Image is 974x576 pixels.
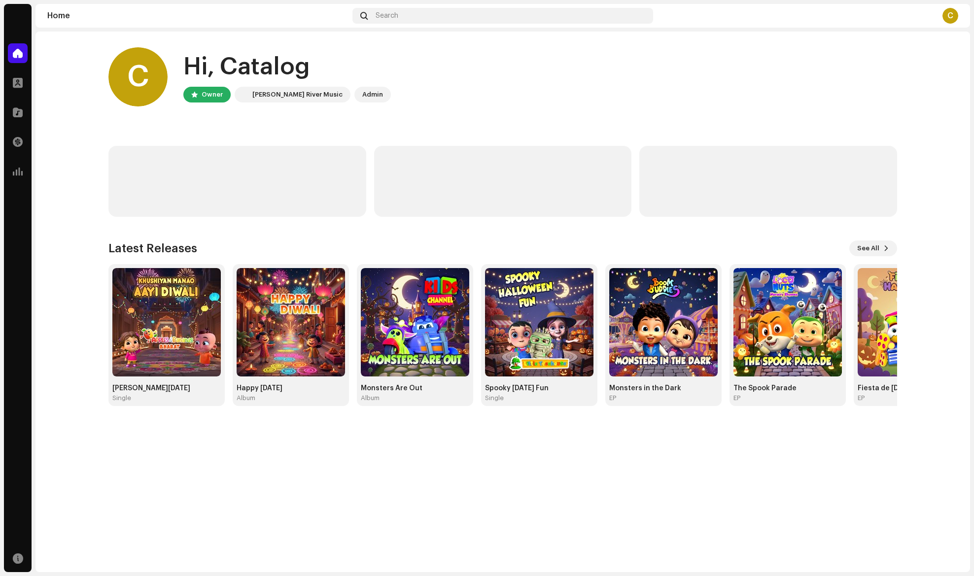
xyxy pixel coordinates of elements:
div: Album [361,394,380,402]
img: 32a05806-bd27-4f27-9a74-cde8d4079b97 [237,268,345,376]
img: 217e626d-a41a-4793-91c0-798ded9033a2 [858,268,966,376]
img: 55647c64-f87e-4344-b029-7c3f34b37558 [733,268,842,376]
div: [PERSON_NAME] River Music [252,89,343,101]
div: Spooky [DATE] Fun [485,384,593,392]
button: See All [849,240,897,256]
img: 56b681ce-1524-4016-92a7-3d0503794e5c [485,268,593,376]
span: Search [376,12,398,20]
h3: Latest Releases [108,240,197,256]
div: EP [609,394,616,402]
div: Album [237,394,255,402]
img: a0413f25-253f-4d53-b89e-f3a664293668 [609,268,718,376]
img: 2d04b452-64ee-4078-8fc8-37337d2440b1 [361,268,469,376]
div: Admin [362,89,383,101]
span: See All [857,238,879,258]
div: Monsters Are Out [361,384,469,392]
div: Owner [202,89,223,101]
div: [PERSON_NAME][DATE] [112,384,221,392]
div: Monsters in the Dark [609,384,718,392]
div: Single [485,394,504,402]
div: Happy [DATE] [237,384,345,392]
div: C [942,8,958,24]
div: EP [858,394,865,402]
div: C [108,47,168,106]
div: Single [112,394,131,402]
div: EP [733,394,740,402]
img: b01bb792-8356-4547-a3ed-9d154c7bda15 [237,89,248,101]
div: The Spook Parade [733,384,842,392]
div: Home [47,12,348,20]
div: Fiesta de [DATE] [858,384,966,392]
div: Hi, Catalog [183,51,391,83]
img: 6e07d2ec-0d9e-4874-86cb-101e2307d455 [112,268,221,376]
